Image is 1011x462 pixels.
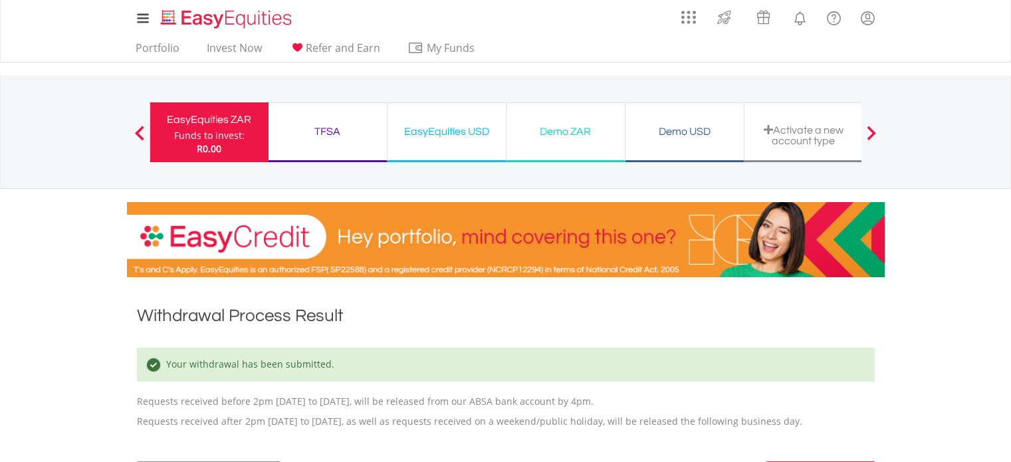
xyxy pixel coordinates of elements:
[673,3,705,25] a: AppsGrid
[137,334,875,408] p: Requests received before 2pm [DATE] to [DATE], will be released from our ABSA bank account by 4pm.
[158,110,261,129] div: EasyEquities ZAR
[158,8,297,30] img: EasyEquities_Logo.png
[514,122,617,141] div: Demo ZAR
[752,124,855,146] div: Activate a new account type
[681,10,696,25] img: grid-menu-icon.svg
[306,41,380,55] span: Refer and Earn
[633,122,736,141] div: Demo USD
[284,41,386,62] a: Refer and Earn
[752,7,774,28] img: vouchers-v2.svg
[137,304,875,328] h1: Withdrawal Process Result
[783,3,817,30] a: Notifications
[127,202,885,277] img: EasyCredit Promotion Banner
[713,7,735,28] img: thrive-v2.svg
[163,358,334,370] span: Your withdrawal has been submitted.
[137,415,875,428] p: Requests received after 2pm [DATE] to [DATE], as well as requests received on a weekend/public ho...
[130,41,185,62] a: Portfolio
[201,41,267,62] a: Invest Now
[174,129,245,142] div: Funds to invest:
[395,122,498,141] div: EasyEquities USD
[407,39,495,57] span: My Funds
[817,3,851,30] a: FAQ's and Support
[156,3,297,30] a: Home page
[197,142,221,155] span: R0.00
[277,122,379,141] div: TFSA
[744,3,783,28] a: Vouchers
[851,3,885,33] a: My Profile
